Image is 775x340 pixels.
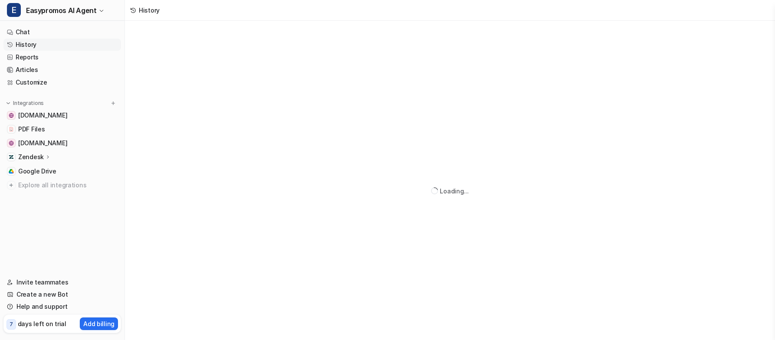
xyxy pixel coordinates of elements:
a: Google DriveGoogle Drive [3,165,121,177]
a: www.easypromosapp.com[DOMAIN_NAME] [3,137,121,149]
img: menu_add.svg [110,100,116,106]
img: Zendesk [9,154,14,160]
a: Customize [3,76,121,88]
p: Add billing [83,319,114,328]
img: www.easypromosapp.com [9,141,14,146]
p: 7 [10,320,13,328]
span: E [7,3,21,17]
a: Reports [3,51,121,63]
img: Google Drive [9,169,14,174]
a: PDF FilesPDF Files [3,123,121,135]
img: expand menu [5,100,11,106]
a: Chat [3,26,121,38]
a: Help and support [3,301,121,313]
span: PDF Files [18,125,45,134]
a: Explore all integrations [3,179,121,191]
button: Add billing [80,317,118,330]
a: Invite teammates [3,276,121,288]
img: PDF Files [9,127,14,132]
button: Integrations [3,99,46,108]
a: History [3,39,121,51]
a: Create a new Bot [3,288,121,301]
img: explore all integrations [7,181,16,190]
div: History [139,6,160,15]
a: Articles [3,64,121,76]
a: easypromos-apiref.redoc.ly[DOMAIN_NAME] [3,109,121,121]
span: Easypromos AI Agent [26,4,96,16]
p: days left on trial [18,319,66,328]
span: Explore all integrations [18,178,118,192]
span: [DOMAIN_NAME] [18,139,67,147]
p: Integrations [13,100,44,107]
img: easypromos-apiref.redoc.ly [9,113,14,118]
span: [DOMAIN_NAME] [18,111,67,120]
div: Loading... [440,186,468,196]
p: Zendesk [18,153,44,161]
span: Google Drive [18,167,56,176]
